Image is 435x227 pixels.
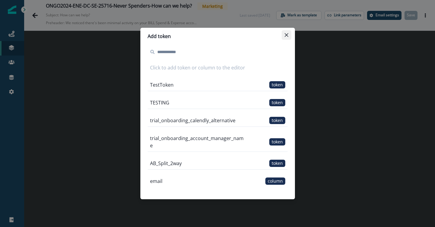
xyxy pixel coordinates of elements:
[150,81,174,88] p: TestToken
[150,135,245,149] p: trial_onboarding_account_manager_name
[269,81,285,88] span: token
[150,117,235,124] p: trial_onboarding_calendly_alternative
[265,177,285,185] span: column
[269,99,285,106] span: token
[269,138,285,145] span: token
[282,30,291,40] button: Close
[148,64,245,71] p: Click to add token or column to the editor
[150,177,162,185] p: email
[150,160,182,167] p: AB_Split_2way
[148,33,171,40] p: Add token
[150,99,169,106] p: TESTING
[269,160,285,167] span: token
[269,117,285,124] span: token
